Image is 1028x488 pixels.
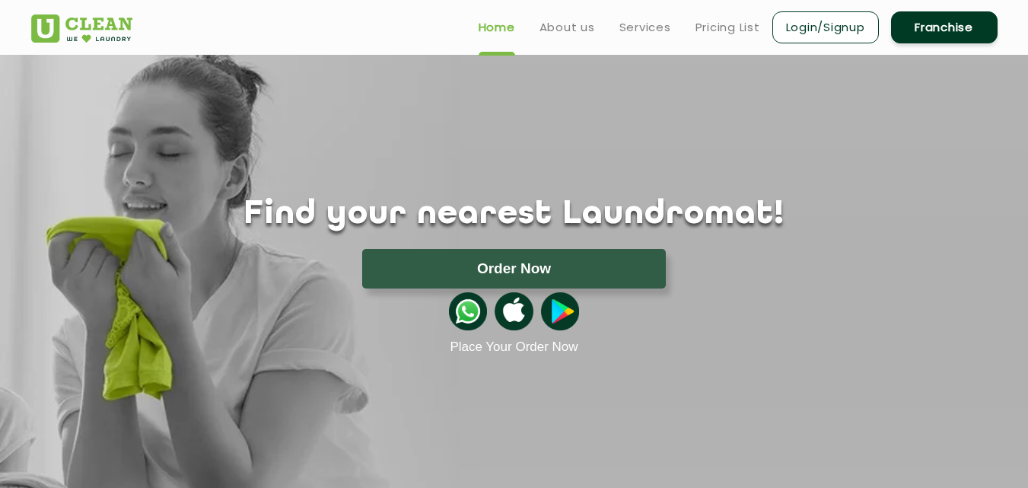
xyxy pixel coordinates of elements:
a: Home [479,18,515,37]
a: Franchise [891,11,998,43]
h1: Find your nearest Laundromat! [20,196,1009,234]
img: playstoreicon.png [541,292,579,330]
img: whatsappicon.png [449,292,487,330]
button: Order Now [362,249,666,289]
a: Pricing List [695,18,760,37]
img: UClean Laundry and Dry Cleaning [31,14,132,43]
a: About us [539,18,595,37]
a: Services [619,18,671,37]
a: Login/Signup [772,11,879,43]
img: apple-icon.png [495,292,533,330]
a: Place Your Order Now [450,340,578,355]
